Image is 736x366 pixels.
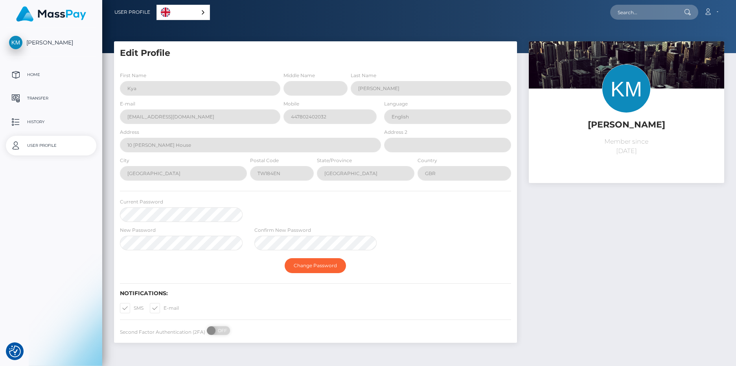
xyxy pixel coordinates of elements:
label: Mobile [283,100,299,107]
a: Home [6,65,96,85]
p: Transfer [9,92,93,104]
label: Address 2 [384,129,407,136]
aside: Language selected: English [156,5,210,20]
button: Consent Preferences [9,346,21,357]
p: Member since [DATE] [535,137,718,156]
label: City [120,157,129,164]
img: ... [529,41,724,172]
label: Last Name [351,72,376,79]
label: Country [418,157,437,164]
label: Middle Name [283,72,315,79]
label: Current Password [120,198,163,205]
h5: Edit Profile [120,47,511,59]
span: [PERSON_NAME] [6,39,96,46]
a: English [157,5,210,20]
label: E-mail [150,303,179,313]
label: First Name [120,72,146,79]
h6: Notifications: [120,290,511,297]
label: Address [120,129,139,136]
img: Revisit consent button [9,346,21,357]
div: Language [156,5,210,20]
label: Postal Code [250,157,279,164]
p: History [9,116,93,128]
label: State/Province [317,157,352,164]
input: Search... [610,5,684,20]
a: User Profile [114,4,150,20]
label: Language [384,100,408,107]
p: Home [9,69,93,81]
label: SMS [120,303,144,313]
a: Transfer [6,89,96,108]
a: User Profile [6,136,96,155]
label: New Password [120,227,156,234]
img: MassPay [16,6,86,22]
label: Second Factor Authentication (2FA) [120,329,205,336]
button: Change Password [285,258,346,273]
h5: [PERSON_NAME] [535,119,718,131]
p: User Profile [9,140,93,152]
a: History [6,112,96,132]
label: E-mail [120,100,135,107]
span: OFF [211,326,231,335]
label: Confirm New Password [254,227,311,234]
